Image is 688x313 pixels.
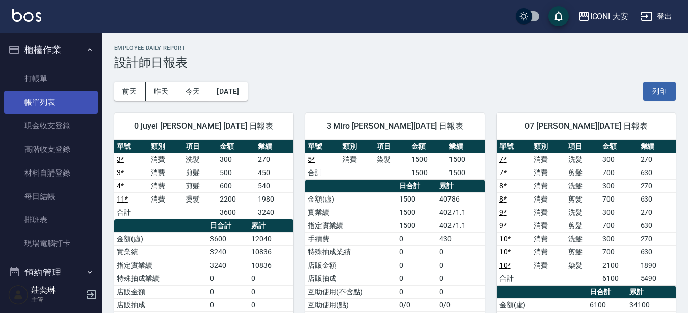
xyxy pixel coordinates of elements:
td: 3240 [207,245,249,259]
td: 1500 [396,206,437,219]
td: 金額(虛) [114,232,207,245]
table: a dense table [305,140,484,180]
table: a dense table [114,140,293,219]
td: 0 [207,272,249,285]
th: 業績 [638,140,676,153]
td: 消費 [531,179,565,192]
td: 630 [638,192,676,206]
th: 日合計 [207,219,249,233]
td: 430 [437,232,485,245]
td: 消費 [531,259,565,272]
td: 10836 [249,245,293,259]
td: 1500 [396,192,437,206]
th: 業績 [446,140,484,153]
button: 登出 [637,7,676,26]
td: 金額(虛) [305,192,396,206]
a: 帳單列表 [4,91,98,114]
td: 消費 [531,153,565,166]
td: 2100 [600,259,638,272]
td: 1980 [255,192,293,206]
th: 單號 [497,140,531,153]
td: 0 [396,259,437,272]
th: 類別 [340,140,374,153]
td: 300 [600,153,638,166]
th: 金額 [217,140,255,153]
td: 0 [437,272,485,285]
td: 特殊抽成業績 [305,245,396,259]
h2: Employee Daily Report [114,45,676,51]
th: 項目 [183,140,217,153]
td: 互助使用(點) [305,298,396,311]
a: 每日結帳 [4,185,98,208]
td: 270 [638,206,676,219]
span: 07 [PERSON_NAME][DATE] 日報表 [509,121,664,131]
td: 0 [249,272,293,285]
td: 0 [249,298,293,311]
td: 1500 [409,153,446,166]
td: 6100 [587,298,627,311]
td: 店販抽成 [114,298,207,311]
a: 打帳單 [4,67,98,91]
td: 店販金額 [114,285,207,298]
td: 40271.1 [437,206,485,219]
td: 消費 [531,232,565,245]
td: 消費 [531,192,565,206]
td: 金額(虛) [497,298,587,311]
td: 300 [600,179,638,192]
th: 累計 [249,219,293,233]
button: [DATE] [208,82,247,101]
td: 洗髮 [566,232,600,245]
th: 類別 [531,140,565,153]
td: 0 [437,259,485,272]
td: 合計 [305,166,339,179]
span: 0 juyei [PERSON_NAME] [DATE] 日報表 [126,121,281,131]
td: 10836 [249,259,293,272]
td: 消費 [340,153,374,166]
td: 0 [396,285,437,298]
td: 270 [638,153,676,166]
td: 消費 [148,153,182,166]
button: save [548,6,569,26]
td: 特殊抽成業績 [114,272,207,285]
td: 3600 [207,232,249,245]
td: 700 [600,219,638,232]
td: 剪髮 [183,166,217,179]
td: 店販抽成 [305,272,396,285]
img: Logo [12,9,41,22]
td: 剪髮 [566,245,600,259]
h3: 設計師日報表 [114,55,676,70]
td: 剪髮 [183,179,217,192]
td: 手續費 [305,232,396,245]
td: 12040 [249,232,293,245]
td: 0 [249,285,293,298]
td: 剪髮 [566,166,600,179]
td: 0 [437,285,485,298]
td: 630 [638,166,676,179]
td: 消費 [531,245,565,259]
th: 類別 [148,140,182,153]
h5: 莊奕琳 [31,285,83,295]
p: 主管 [31,295,83,304]
td: 450 [255,166,293,179]
button: 昨天 [146,82,177,101]
th: 業績 [255,140,293,153]
td: 消費 [531,219,565,232]
td: 270 [638,179,676,192]
td: 40271.1 [437,219,485,232]
td: 洗髮 [183,153,217,166]
td: 600 [217,179,255,192]
td: 指定實業績 [114,259,207,272]
td: 0 [396,272,437,285]
a: 材料自購登錄 [4,161,98,185]
td: 630 [638,219,676,232]
td: 指定實業績 [305,219,396,232]
td: 合計 [497,272,531,285]
button: 今天 [177,82,209,101]
td: 300 [600,232,638,245]
td: 2200 [217,192,255,206]
td: 300 [217,153,255,166]
td: 消費 [531,206,565,219]
button: 預約管理 [4,260,98,286]
td: 700 [600,192,638,206]
td: 1500 [446,166,484,179]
